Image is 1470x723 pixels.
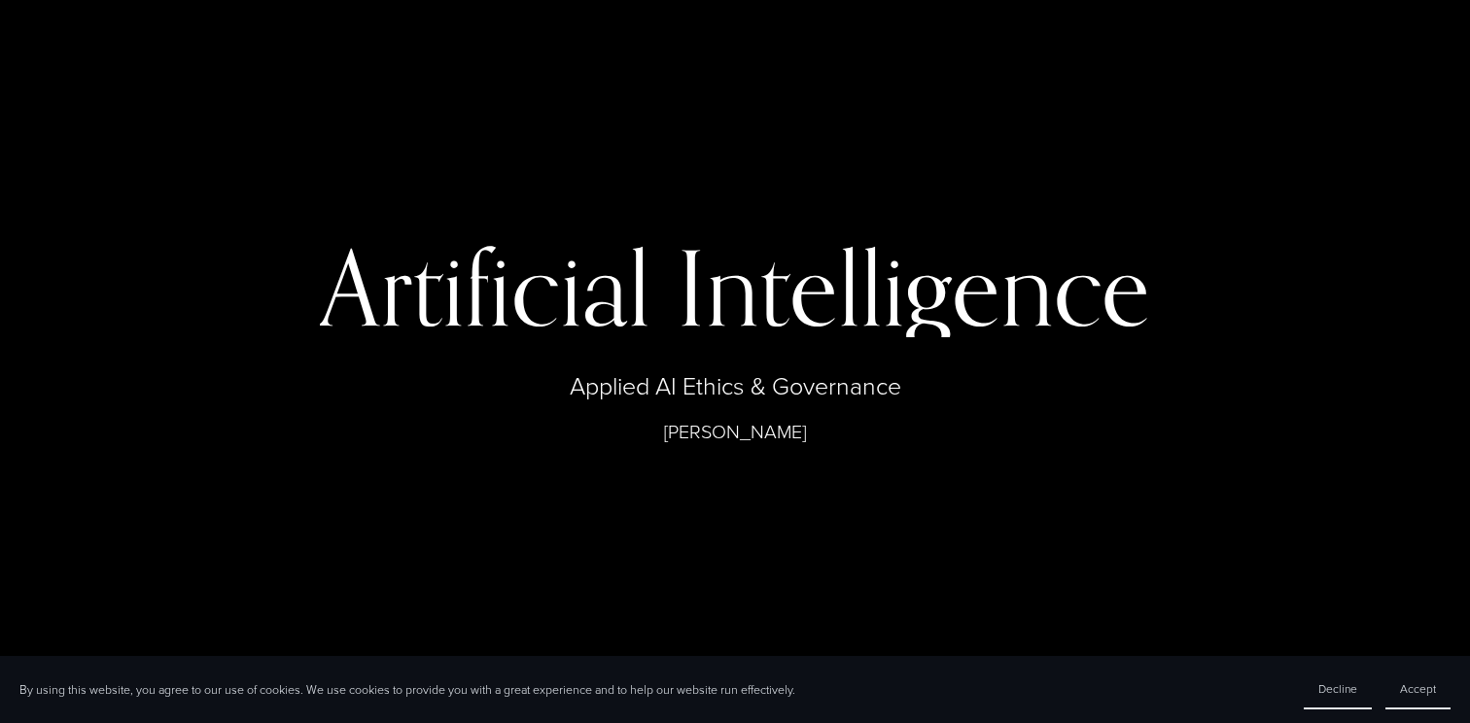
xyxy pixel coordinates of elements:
div: Artificial [320,238,650,337]
button: Decline [1304,670,1372,709]
button: Accept [1385,670,1451,709]
span: Decline [1318,680,1357,697]
div: Intelligence [677,238,1150,337]
p: By using this website, you agree to our use of cookies. We use cookies to provide you with a grea... [19,681,795,698]
p: Applied AI Ethics & Governance [160,368,1311,402]
span: Accept [1400,680,1436,697]
p: [PERSON_NAME] [160,418,1311,444]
